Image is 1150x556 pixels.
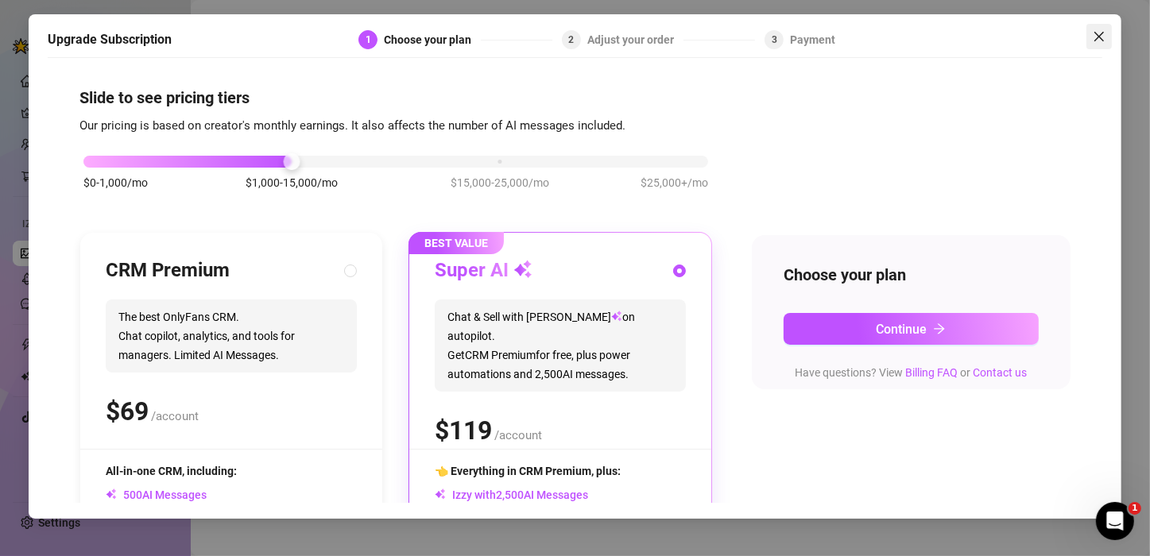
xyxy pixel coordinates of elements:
span: 1 [366,34,371,45]
a: Contact us [973,366,1027,379]
button: Continuearrow-right [784,313,1039,345]
span: Close [1086,30,1112,43]
span: /account [151,409,199,423]
div: Payment [790,30,835,49]
a: Billing FAQ [905,366,958,379]
button: Close [1086,24,1112,49]
span: $1,000-15,000/mo [246,174,338,191]
span: Have questions? View or [795,366,1027,379]
div: Adjust your order [587,30,683,49]
span: Chat & Sell with [PERSON_NAME] on autopilot. Get CRM Premium for free, plus power automations and... [435,299,686,392]
span: 3 [772,34,777,45]
iframe: Intercom live chat [1096,502,1134,540]
h4: Choose your plan [784,264,1039,286]
span: All-in-one CRM, including: [106,465,237,477]
h4: Slide to see pricing tiers [79,87,1071,109]
span: close [1093,30,1105,43]
h3: Super AI [435,258,532,284]
h3: CRM Premium [106,258,230,284]
span: $25,000+/mo [641,174,708,191]
div: Choose your plan [384,30,481,49]
span: Our pricing is based on creator's monthly earnings. It also affects the number of AI messages inc... [79,118,625,133]
span: 2 [568,34,574,45]
span: $15,000-25,000/mo [451,174,549,191]
span: arrow-right [933,322,946,335]
span: $ [106,396,149,427]
span: /account [494,428,542,442]
span: BEST VALUE [409,232,504,254]
h5: Upgrade Subscription [48,30,172,49]
span: Continue [876,322,927,337]
span: 1 [1129,502,1141,515]
span: Izzy with AI Messages [435,488,588,501]
span: $0-1,000/mo [83,174,148,191]
span: $ [435,415,492,446]
span: 👈 Everything in CRM Premium, plus: [435,465,621,477]
span: The best OnlyFans CRM. Chat copilot, analytics, and tools for managers. Limited AI Messages. [106,299,357,373]
span: AI Messages [106,488,207,501]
